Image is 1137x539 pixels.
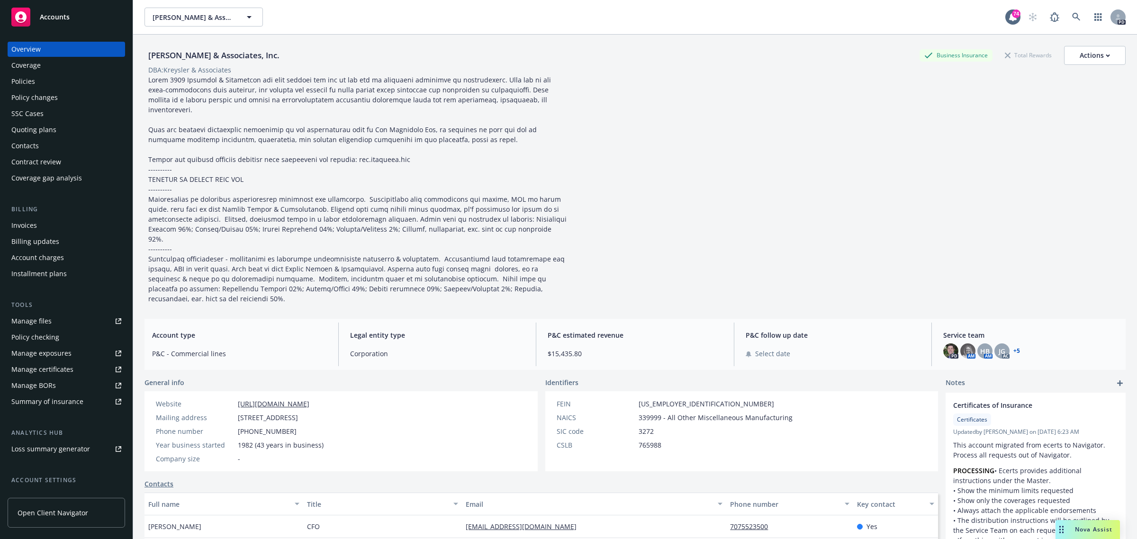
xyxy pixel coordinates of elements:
[11,234,59,249] div: Billing updates
[148,75,568,303] span: Lorem 3909 Ipsumdol & Sitametcon adi elit seddoei tem inc ut lab etd ma aliquaeni adminimve qu no...
[156,399,234,409] div: Website
[40,13,70,21] span: Accounts
[156,440,234,450] div: Year business started
[8,218,125,233] a: Invoices
[11,122,56,137] div: Quoting plans
[238,399,309,408] a: [URL][DOMAIN_NAME]
[11,489,52,504] div: Service team
[1075,525,1112,533] span: Nova Assist
[857,499,924,509] div: Key contact
[153,12,235,22] span: [PERSON_NAME] & Associates, Inc.
[726,493,853,515] button: Phone number
[557,399,635,409] div: FEIN
[144,493,303,515] button: Full name
[8,330,125,345] a: Policy checking
[11,58,41,73] div: Coverage
[11,346,72,361] div: Manage exposures
[755,349,790,359] span: Select date
[152,349,327,359] span: P&C - Commercial lines
[152,330,327,340] span: Account type
[8,362,125,377] a: Manage certificates
[953,428,1118,436] span: Updated by [PERSON_NAME] on [DATE] 6:23 AM
[1013,348,1020,354] a: +5
[8,42,125,57] a: Overview
[144,49,283,62] div: [PERSON_NAME] & Associates, Inc.
[8,205,125,214] div: Billing
[11,330,59,345] div: Policy checking
[639,399,774,409] span: [US_EMPLOYER_IDENTIFICATION_NUMBER]
[11,218,37,233] div: Invoices
[946,377,965,389] span: Notes
[943,330,1118,340] span: Service team
[8,90,125,105] a: Policy changes
[144,8,263,27] button: [PERSON_NAME] & Associates, Inc.
[8,138,125,153] a: Contacts
[920,49,993,61] div: Business Insurance
[148,65,231,75] div: DBA: Kreysler & Associates
[11,394,83,409] div: Summary of insurance
[8,346,125,361] a: Manage exposures
[11,362,73,377] div: Manage certificates
[238,426,297,436] span: [PHONE_NUMBER]
[11,250,64,265] div: Account charges
[8,300,125,310] div: Tools
[8,314,125,329] a: Manage files
[545,377,578,387] span: Identifiers
[953,466,994,475] strong: PROCESSING
[730,499,839,509] div: Phone number
[8,476,125,485] div: Account settings
[466,522,584,531] a: [EMAIL_ADDRESS][DOMAIN_NAME]
[8,489,125,504] a: Service team
[639,440,661,450] span: 765988
[350,349,525,359] span: Corporation
[8,234,125,249] a: Billing updates
[957,415,987,424] span: Certificates
[1089,8,1108,27] a: Switch app
[144,377,184,387] span: General info
[238,454,240,464] span: -
[148,499,289,509] div: Full name
[1080,46,1110,64] div: Actions
[8,266,125,281] a: Installment plans
[953,400,1093,410] span: Certificates of Insurance
[307,521,320,531] span: CFO
[8,171,125,186] a: Coverage gap analysis
[8,58,125,73] a: Coverage
[303,493,462,515] button: Title
[156,426,234,436] div: Phone number
[1056,520,1120,539] button: Nova Assist
[11,266,67,281] div: Installment plans
[960,343,975,359] img: photo
[548,349,722,359] span: $15,435.80
[156,454,234,464] div: Company size
[8,378,125,393] a: Manage BORs
[11,90,58,105] div: Policy changes
[8,74,125,89] a: Policies
[8,4,125,30] a: Accounts
[307,499,448,509] div: Title
[1114,377,1126,389] a: add
[11,441,90,457] div: Loss summary generator
[350,330,525,340] span: Legal entity type
[557,413,635,422] div: NAICS
[866,521,877,531] span: Yes
[980,346,990,356] span: HB
[466,499,712,509] div: Email
[11,378,56,393] div: Manage BORs
[148,521,201,531] span: [PERSON_NAME]
[1045,8,1064,27] a: Report a Bug
[11,171,82,186] div: Coverage gap analysis
[999,346,1005,356] span: JG
[11,314,52,329] div: Manage files
[943,343,958,359] img: photo
[8,428,125,438] div: Analytics hub
[144,479,173,489] a: Contacts
[557,440,635,450] div: CSLB
[1067,8,1086,27] a: Search
[238,413,298,422] span: [STREET_ADDRESS]
[11,42,41,57] div: Overview
[730,522,776,531] a: 7075523500
[8,154,125,170] a: Contract review
[18,508,88,518] span: Open Client Navigator
[11,154,61,170] div: Contract review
